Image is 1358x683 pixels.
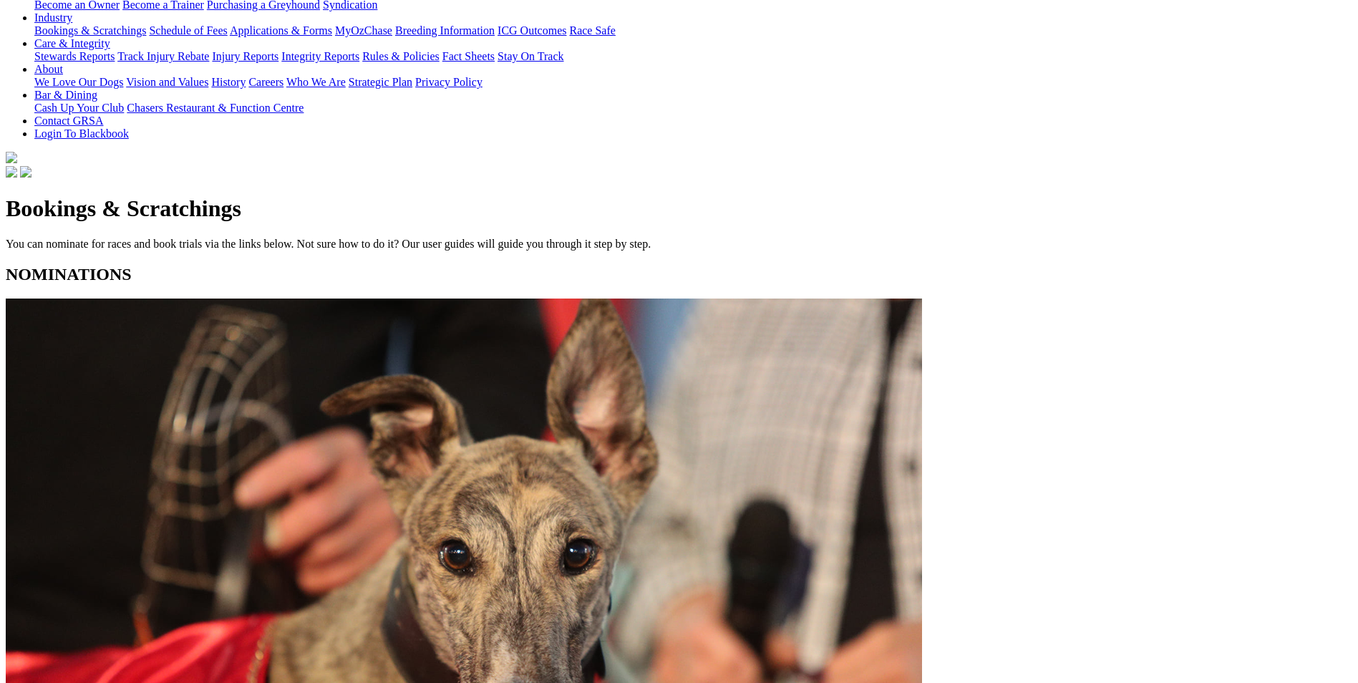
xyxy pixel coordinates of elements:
a: Bar & Dining [34,89,97,101]
a: Careers [248,76,283,88]
a: Privacy Policy [415,76,482,88]
a: About [34,63,63,75]
a: History [211,76,246,88]
a: Industry [34,11,72,24]
h1: Bookings & Scratchings [6,195,1352,222]
a: Integrity Reports [281,50,359,62]
div: Industry [34,24,1352,37]
p: You can nominate for races and book trials via the links below. Not sure how to do it? Our user g... [6,238,1352,251]
a: Schedule of Fees [149,24,227,37]
a: Cash Up Your Club [34,102,124,114]
a: Track Injury Rebate [117,50,209,62]
div: Bar & Dining [34,102,1352,115]
a: Contact GRSA [34,115,103,127]
a: Vision and Values [126,76,208,88]
a: Stay On Track [498,50,563,62]
a: Race Safe [569,24,615,37]
a: Login To Blackbook [34,127,129,140]
a: Applications & Forms [230,24,332,37]
a: Breeding Information [395,24,495,37]
a: Strategic Plan [349,76,412,88]
div: Care & Integrity [34,50,1352,63]
img: facebook.svg [6,166,17,178]
a: Who We Are [286,76,346,88]
a: We Love Our Dogs [34,76,123,88]
a: Injury Reports [212,50,278,62]
div: About [34,76,1352,89]
img: logo-grsa-white.png [6,152,17,163]
a: ICG Outcomes [498,24,566,37]
img: twitter.svg [20,166,31,178]
a: Fact Sheets [442,50,495,62]
a: Bookings & Scratchings [34,24,146,37]
h2: NOMINATIONS [6,265,1352,284]
a: Rules & Policies [362,50,440,62]
a: Chasers Restaurant & Function Centre [127,102,304,114]
a: Care & Integrity [34,37,110,49]
a: Stewards Reports [34,50,115,62]
a: MyOzChase [335,24,392,37]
